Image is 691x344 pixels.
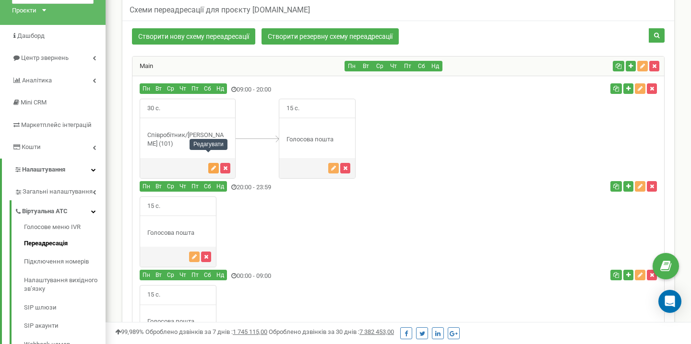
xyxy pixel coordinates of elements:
a: Main [132,62,153,69]
button: Сб [201,181,214,192]
span: 15 с. [279,99,307,118]
div: Голосова пошта [140,229,216,238]
button: Чт [386,61,401,71]
button: Ср [164,83,177,94]
a: Створити нову схему переадресації [132,28,255,45]
span: 15 с. [140,286,167,304]
span: Mini CRM [21,99,47,106]
a: SIP шлюзи [24,298,106,317]
a: Загальні налаштування [14,181,106,200]
button: Ср [372,61,387,71]
a: SIP акаунти [24,317,106,335]
button: Пошук схеми переадресації [649,28,665,43]
button: Нд [214,181,227,192]
span: Оброблено дзвінків за 30 днів : [269,328,394,335]
button: Чт [177,270,189,280]
button: Сб [201,83,214,94]
span: 30 с. [140,99,167,118]
a: Створити резервну схему переадресації [262,28,399,45]
button: Вт [153,270,165,280]
u: 1 745 115,00 [233,328,267,335]
a: Налаштування [2,159,106,181]
span: Дашборд [17,32,45,39]
u: 7 382 453,00 [359,328,394,335]
span: Загальні налаштування [23,187,93,196]
button: Пн [140,181,153,192]
button: Чт [177,83,189,94]
h5: Схеми переадресації для проєкту [DOMAIN_NAME] [130,6,310,14]
span: Маркетплейс інтеграцій [21,121,92,128]
a: Налаштування вихідного зв’язку [24,271,106,298]
span: 99,989% [115,328,144,335]
span: Центр звернень [21,54,69,61]
span: Кошти [22,143,41,150]
button: Нд [214,270,227,280]
div: Редагувати [190,139,227,150]
span: Віртуальна АТС [22,207,68,216]
span: Оброблено дзвінків за 7 днів : [145,328,267,335]
button: Чт [177,181,189,192]
div: 00:00 - 09:00 [132,270,487,283]
a: Голосове меню IVR [24,223,106,234]
button: Пн [345,61,359,71]
button: Сб [201,270,214,280]
button: Нд [428,61,442,71]
button: Ср [164,181,177,192]
button: Вт [358,61,373,71]
a: Віртуальна АТС [14,200,106,220]
button: Вт [153,181,165,192]
button: Сб [414,61,429,71]
div: Open Intercom Messenger [658,290,681,313]
a: Підключення номерів [24,252,106,271]
button: Пт [189,181,202,192]
div: Голосова пошта [279,135,355,144]
button: Пн [140,83,153,94]
div: Голосова пошта [140,317,216,326]
button: Пт [400,61,415,71]
button: Вт [153,83,165,94]
button: Пн [140,270,153,280]
span: 15 с. [140,197,167,216]
div: Співробітник/[PERSON_NAME] (101) [140,131,235,149]
a: Переадресація [24,234,106,253]
div: 20:00 - 23:59 [132,181,487,194]
button: Пт [189,270,202,280]
button: Пт [189,83,202,94]
div: Проєкти [12,6,36,15]
button: Нд [214,83,227,94]
button: Ср [164,270,177,280]
div: 09:00 - 20:00 [132,83,487,96]
span: Аналiтика [22,77,52,84]
span: Налаштування [22,166,65,173]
